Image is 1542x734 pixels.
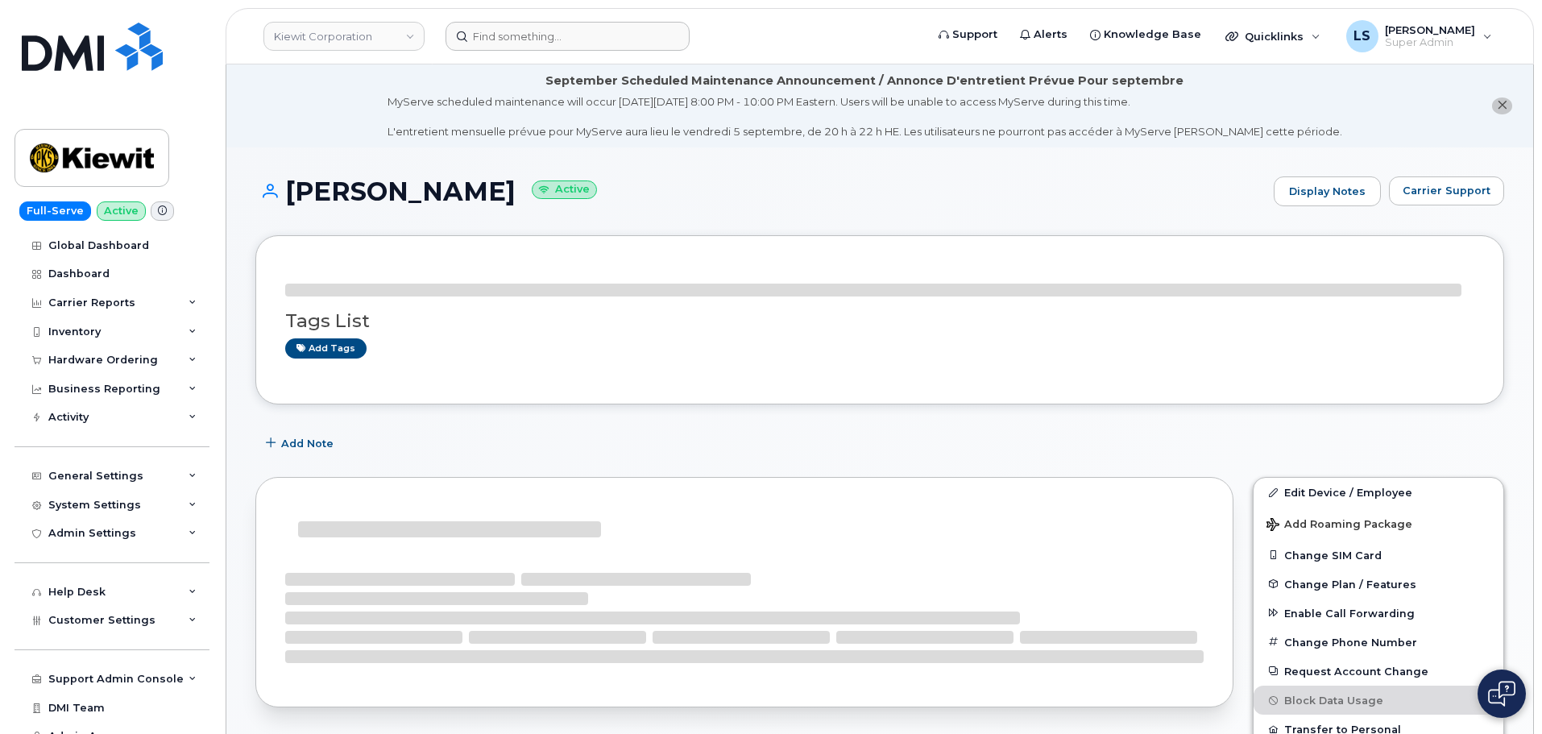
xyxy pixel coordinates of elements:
[1254,628,1503,657] button: Change Phone Number
[1266,518,1412,533] span: Add Roaming Package
[545,73,1183,89] div: September Scheduled Maintenance Announcement / Annonce D'entretient Prévue Pour septembre
[1492,97,1512,114] button: close notification
[285,338,367,359] a: Add tags
[1254,686,1503,715] button: Block Data Usage
[1254,570,1503,599] button: Change Plan / Features
[1254,541,1503,570] button: Change SIM Card
[388,94,1342,139] div: MyServe scheduled maintenance will occur [DATE][DATE] 8:00 PM - 10:00 PM Eastern. Users will be u...
[1284,607,1415,619] span: Enable Call Forwarding
[1403,183,1490,198] span: Carrier Support
[255,177,1266,205] h1: [PERSON_NAME]
[1254,657,1503,686] button: Request Account Change
[285,311,1474,331] h3: Tags List
[1284,578,1416,590] span: Change Plan / Features
[281,436,334,451] span: Add Note
[1389,176,1504,205] button: Carrier Support
[1254,507,1503,540] button: Add Roaming Package
[255,429,347,458] button: Add Note
[1254,599,1503,628] button: Enable Call Forwarding
[1488,681,1515,707] img: Open chat
[1274,176,1381,207] a: Display Notes
[532,180,597,199] small: Active
[1254,478,1503,507] a: Edit Device / Employee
